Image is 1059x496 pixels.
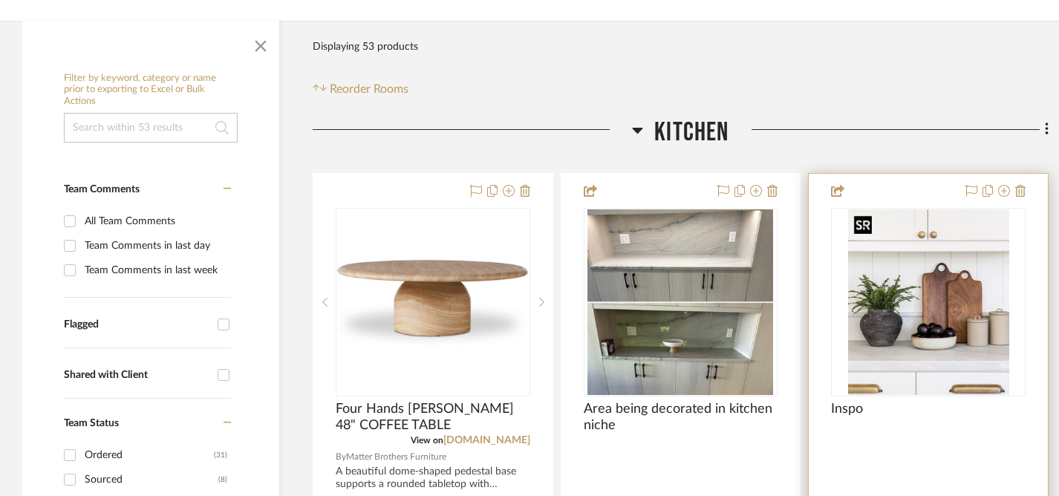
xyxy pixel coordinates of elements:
[64,369,210,382] div: Shared with Client
[411,436,443,445] span: View on
[214,443,227,467] div: (31)
[313,80,408,98] button: Reorder Rooms
[85,468,218,492] div: Sourced
[346,450,446,464] span: Matter Brothers Furniture
[832,209,1025,396] div: 0
[584,401,778,434] span: Area being decorated in kitchen niche
[587,209,773,395] img: Area being decorated in kitchen niche
[85,443,214,467] div: Ordered
[336,401,530,434] span: Four Hands [PERSON_NAME] 48" COFFEE TABLE
[85,258,227,282] div: Team Comments in last week
[64,113,238,143] input: Search within 53 results
[313,32,418,62] div: Displaying 53 products
[336,450,346,464] span: By
[64,418,119,428] span: Team Status
[654,117,729,149] span: Kitchen
[85,209,227,233] div: All Team Comments
[85,234,227,258] div: Team Comments in last day
[64,319,210,331] div: Flagged
[848,209,1009,395] img: Inspo
[64,73,238,108] h6: Filter by keyword, category or name prior to exporting to Excel or Bulk Actions
[246,28,276,58] button: Close
[831,401,863,417] span: Inspo
[443,435,530,446] a: [DOMAIN_NAME]
[64,184,140,195] span: Team Comments
[330,80,408,98] span: Reorder Rooms
[337,230,529,374] img: Four Hands JANICE 48" COFFEE TABLE
[218,468,227,492] div: (8)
